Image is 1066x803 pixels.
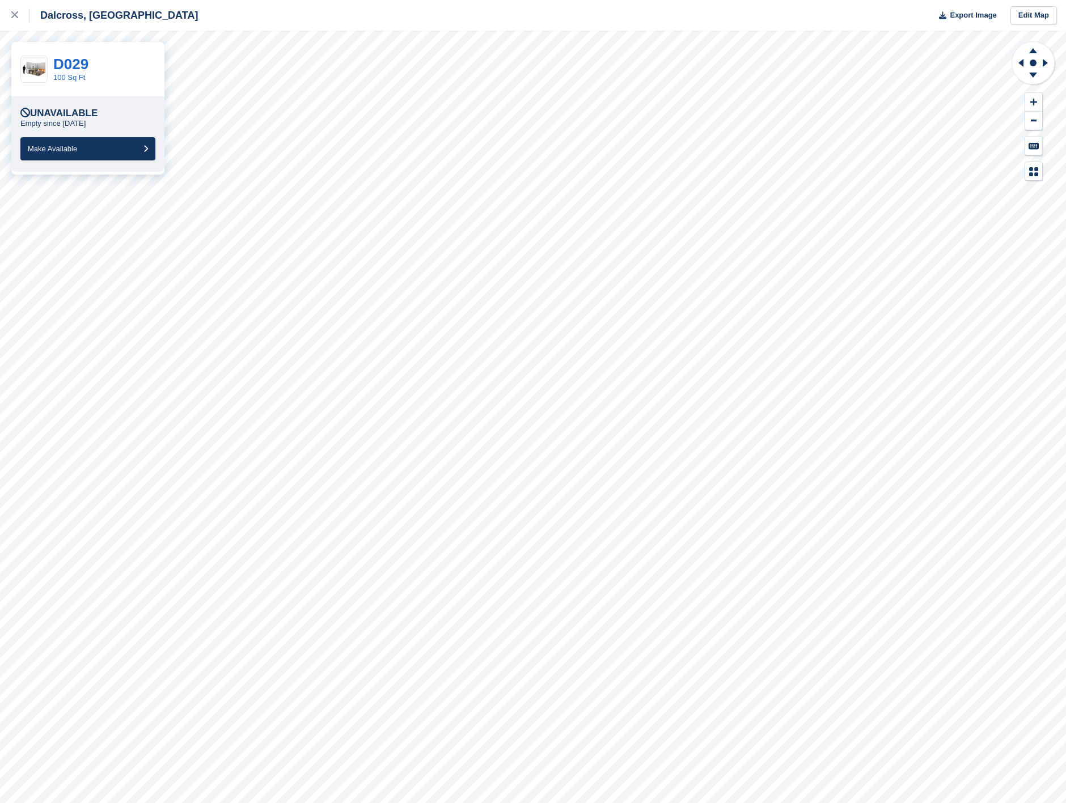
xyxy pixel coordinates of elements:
[53,73,85,82] a: 100 Sq Ft
[1025,137,1042,155] button: Keyboard Shortcuts
[20,137,155,160] button: Make Available
[21,60,47,79] img: 100-sqft-unit.jpg
[1025,162,1042,181] button: Map Legend
[932,6,997,25] button: Export Image
[30,9,198,22] div: Dalcross, [GEOGRAPHIC_DATA]
[1025,93,1042,112] button: Zoom In
[1025,112,1042,130] button: Zoom Out
[950,10,996,21] span: Export Image
[1010,6,1057,25] a: Edit Map
[20,108,98,119] div: Unavailable
[20,119,86,128] p: Empty since [DATE]
[53,56,88,73] a: D029
[28,145,77,153] span: Make Available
